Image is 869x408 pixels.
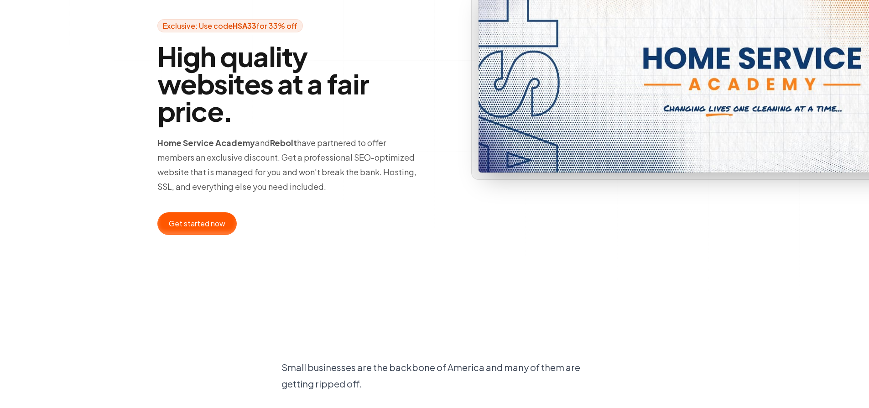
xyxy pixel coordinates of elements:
[157,212,237,235] button: Get started now
[157,42,420,125] h1: High quality websites at a fair price.
[281,359,588,392] p: Small businesses are the backbone of America and many of them are getting ripped off.
[270,137,297,148] strong: Rebolt
[233,21,256,31] strong: HSA33
[157,137,255,148] strong: Home Service Academy
[157,136,420,194] p: and have partnered to offer members an exclusive discount. Get a professional SEO-optimized websi...
[157,19,303,32] span: Exclusive: Use code for 33% off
